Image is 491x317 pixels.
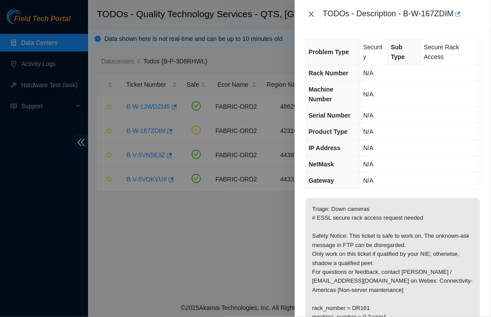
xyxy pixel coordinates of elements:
[363,144,373,151] span: N/A
[363,161,373,168] span: N/A
[363,44,383,60] span: Security
[309,177,334,184] span: Gateway
[363,70,373,77] span: N/A
[309,86,333,103] span: Machine Number
[391,44,405,60] span: Sub Type
[323,7,480,21] div: TODOs - Description - B-W-167ZDIM
[309,128,347,135] span: Product Type
[363,91,373,98] span: N/A
[309,48,349,55] span: Problem Type
[309,70,348,77] span: Rack Number
[363,112,373,119] span: N/A
[305,10,317,18] button: Close
[309,161,334,168] span: NetMask
[309,112,351,119] span: Serial Number
[308,11,315,18] span: close
[309,144,340,151] span: IP Address
[363,177,373,184] span: N/A
[363,128,373,135] span: N/A
[424,44,459,60] span: Secure Rack Access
